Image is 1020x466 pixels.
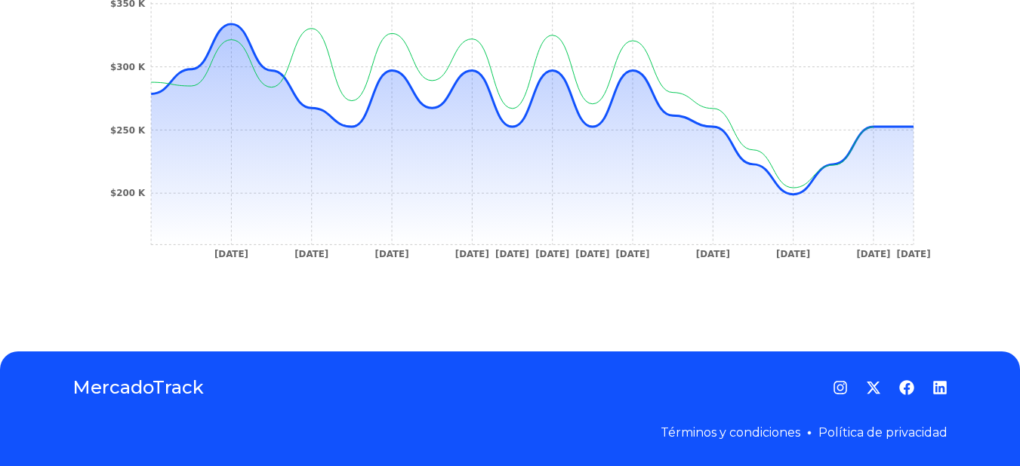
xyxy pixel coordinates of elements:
tspan: [DATE] [294,249,328,259]
tspan: [DATE] [696,249,730,259]
a: Términos y condiciones [661,425,800,440]
tspan: [DATE] [495,249,529,259]
tspan: [DATE] [615,249,649,259]
tspan: [DATE] [776,249,810,259]
tspan: [DATE] [897,249,931,259]
tspan: [DATE] [375,249,409,259]
tspan: [DATE] [455,249,489,259]
a: Twitter [866,380,881,395]
a: Facebook [899,380,914,395]
a: Política de privacidad [818,425,948,440]
tspan: [DATE] [214,249,248,259]
tspan: $250 K [110,125,146,136]
a: MercadoTrack [72,376,204,400]
tspan: $200 K [110,188,146,198]
tspan: [DATE] [856,249,890,259]
tspan: $300 K [110,62,146,72]
tspan: [DATE] [535,249,569,259]
a: LinkedIn [932,380,948,395]
a: Instagram [833,380,848,395]
tspan: [DATE] [575,249,609,259]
